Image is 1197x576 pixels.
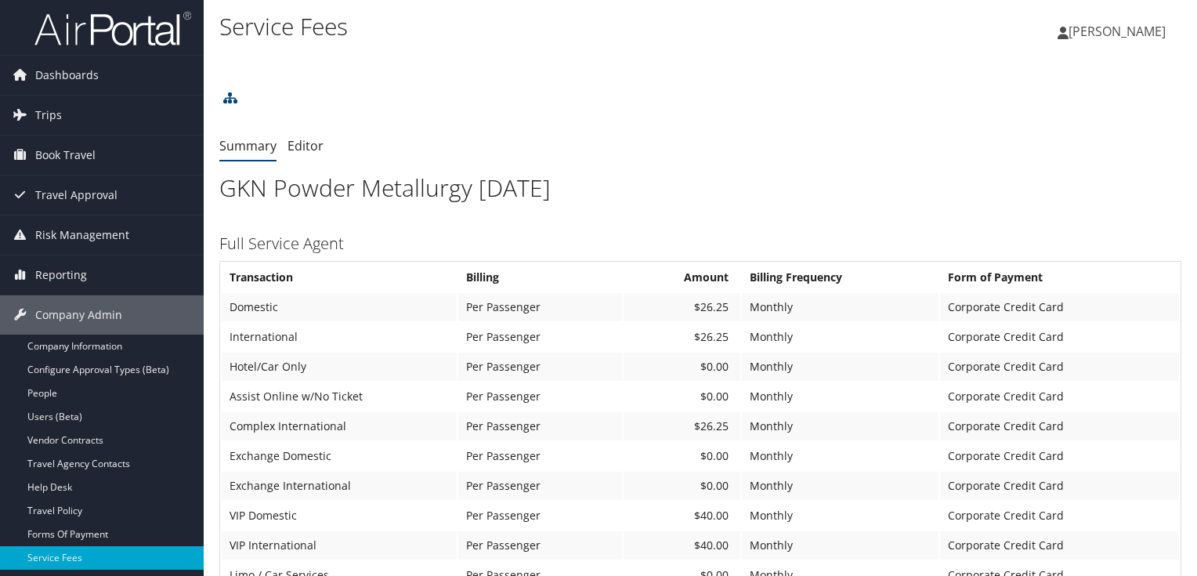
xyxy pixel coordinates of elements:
[35,176,118,215] span: Travel Approval
[222,442,457,470] td: Exchange Domestic
[458,531,622,560] td: Per Passenger
[458,502,622,530] td: Per Passenger
[624,412,740,440] td: $26.25
[940,502,1179,530] td: Corporate Credit Card
[940,382,1179,411] td: Corporate Credit Card
[458,412,622,440] td: Per Passenger
[742,263,938,292] th: Billing Frequency
[624,442,740,470] td: $0.00
[222,323,457,351] td: International
[742,382,938,411] td: Monthly
[742,472,938,500] td: Monthly
[222,502,457,530] td: VIP Domestic
[940,293,1179,321] td: Corporate Credit Card
[940,323,1179,351] td: Corporate Credit Card
[222,531,457,560] td: VIP International
[742,442,938,470] td: Monthly
[458,263,622,292] th: Billing
[940,263,1179,292] th: Form of Payment
[742,323,938,351] td: Monthly
[940,353,1179,381] td: Corporate Credit Card
[35,216,129,255] span: Risk Management
[34,10,191,47] img: airportal-logo.png
[35,136,96,175] span: Book Travel
[624,263,740,292] th: Amount
[287,137,324,154] a: Editor
[940,531,1179,560] td: Corporate Credit Card
[219,137,277,154] a: Summary
[1058,8,1181,55] a: [PERSON_NAME]
[458,323,622,351] td: Per Passenger
[222,293,457,321] td: Domestic
[624,382,740,411] td: $0.00
[742,412,938,440] td: Monthly
[458,353,622,381] td: Per Passenger
[940,442,1179,470] td: Corporate Credit Card
[742,531,938,560] td: Monthly
[219,172,1181,205] h1: GKN Powder Metallurgy [DATE]
[458,442,622,470] td: Per Passenger
[624,323,740,351] td: $26.25
[458,382,622,411] td: Per Passenger
[940,412,1179,440] td: Corporate Credit Card
[35,56,99,95] span: Dashboards
[222,472,457,500] td: Exchange International
[624,472,740,500] td: $0.00
[35,96,62,135] span: Trips
[624,353,740,381] td: $0.00
[458,472,622,500] td: Per Passenger
[624,531,740,560] td: $40.00
[222,412,457,440] td: Complex International
[222,382,457,411] td: Assist Online w/No Ticket
[742,502,938,530] td: Monthly
[219,10,861,43] h1: Service Fees
[742,353,938,381] td: Monthly
[742,293,938,321] td: Monthly
[219,233,1181,255] h3: Full Service Agent
[35,255,87,295] span: Reporting
[35,295,122,335] span: Company Admin
[1069,23,1166,40] span: [PERSON_NAME]
[624,293,740,321] td: $26.25
[940,472,1179,500] td: Corporate Credit Card
[222,353,457,381] td: Hotel/Car Only
[624,502,740,530] td: $40.00
[458,293,622,321] td: Per Passenger
[222,263,457,292] th: Transaction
